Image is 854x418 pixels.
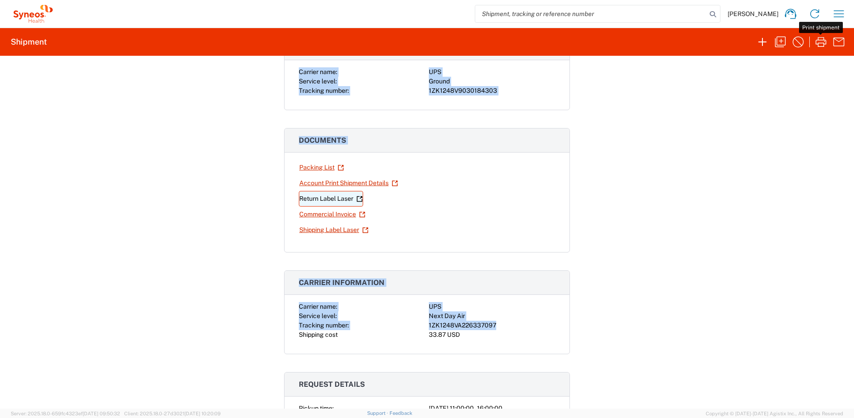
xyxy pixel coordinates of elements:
[706,410,843,418] span: Copyright © [DATE]-[DATE] Agistix Inc., All Rights Reserved
[11,37,47,47] h2: Shipment
[299,207,366,222] a: Commercial Invoice
[429,77,555,86] div: Ground
[429,302,555,311] div: UPS
[299,68,337,75] span: Carrier name:
[83,411,120,416] span: [DATE] 09:50:32
[299,222,369,238] a: Shipping Label Laser
[11,411,120,416] span: Server: 2025.18.0-659fc4323ef
[389,410,412,416] a: Feedback
[299,405,334,412] span: Pickup time:
[299,136,346,145] span: Documents
[728,10,779,18] span: [PERSON_NAME]
[299,303,337,310] span: Carrier name:
[299,278,385,287] span: Carrier information
[299,175,398,191] a: Account Print Shipment Details
[475,5,707,22] input: Shipment, tracking or reference number
[429,321,555,330] div: 1ZK1248VA226337097
[429,67,555,77] div: UPS
[299,87,349,94] span: Tracking number:
[299,191,363,207] a: Return Label Laser
[299,160,344,175] a: Packing List
[429,311,555,321] div: Next Day Air
[299,78,337,85] span: Service level:
[299,322,349,329] span: Tracking number:
[184,411,221,416] span: [DATE] 10:20:09
[299,312,337,319] span: Service level:
[367,410,389,416] a: Support
[429,86,555,95] div: 1ZK1248V9030184303
[299,331,338,338] span: Shipping cost
[429,404,555,413] div: [DATE] 11:00:00 - 16:00:00
[429,330,555,339] div: 33.87 USD
[124,411,221,416] span: Client: 2025.18.0-27d3021
[299,380,365,389] span: Request details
